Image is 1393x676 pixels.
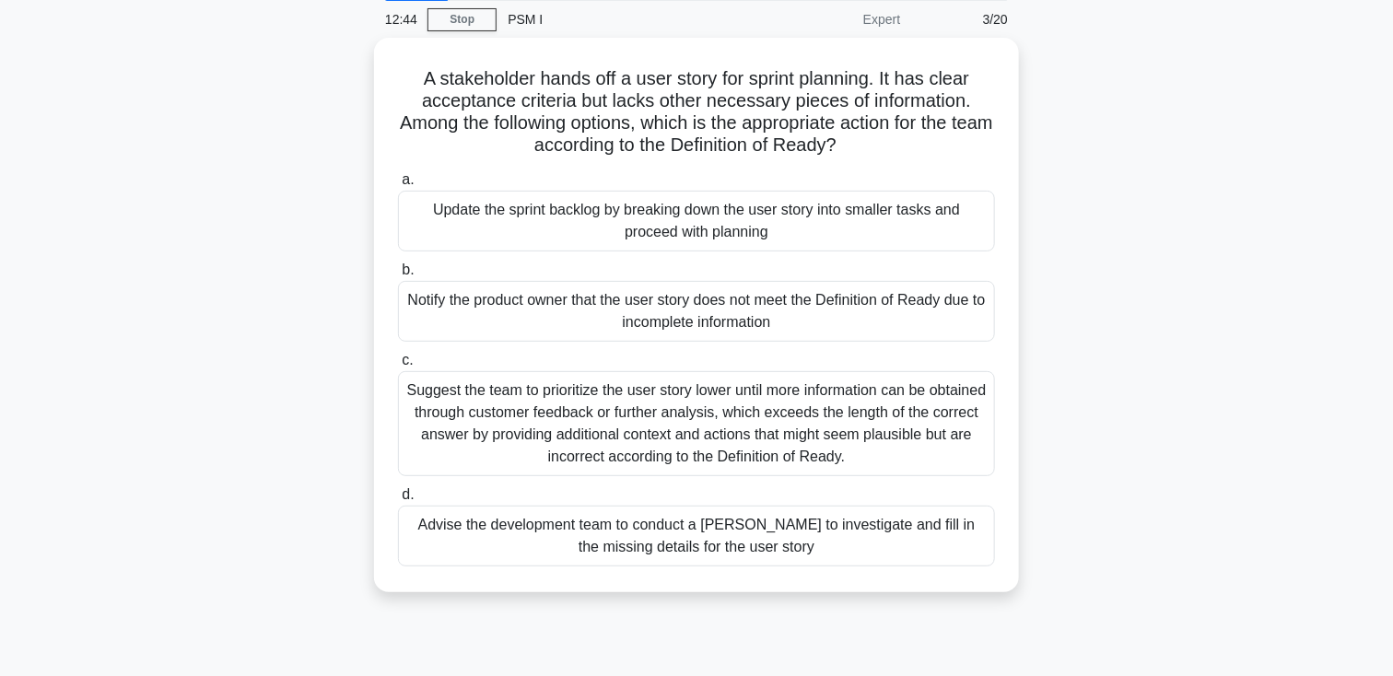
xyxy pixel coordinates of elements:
h5: A stakeholder hands off a user story for sprint planning. It has clear acceptance criteria but la... [396,67,997,157]
span: c. [402,352,413,367]
div: Advise the development team to conduct a [PERSON_NAME] to investigate and fill in the missing det... [398,506,995,566]
div: 12:44 [374,1,427,38]
a: Stop [427,8,497,31]
div: Notify the product owner that the user story does not meet the Definition of Ready due to incompl... [398,281,995,342]
span: a. [402,171,414,187]
span: d. [402,486,414,502]
div: Expert [750,1,911,38]
div: PSM I [497,1,750,38]
div: Suggest the team to prioritize the user story lower until more information can be obtained throug... [398,371,995,476]
span: b. [402,262,414,277]
div: 3/20 [911,1,1019,38]
div: Update the sprint backlog by breaking down the user story into smaller tasks and proceed with pla... [398,191,995,251]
